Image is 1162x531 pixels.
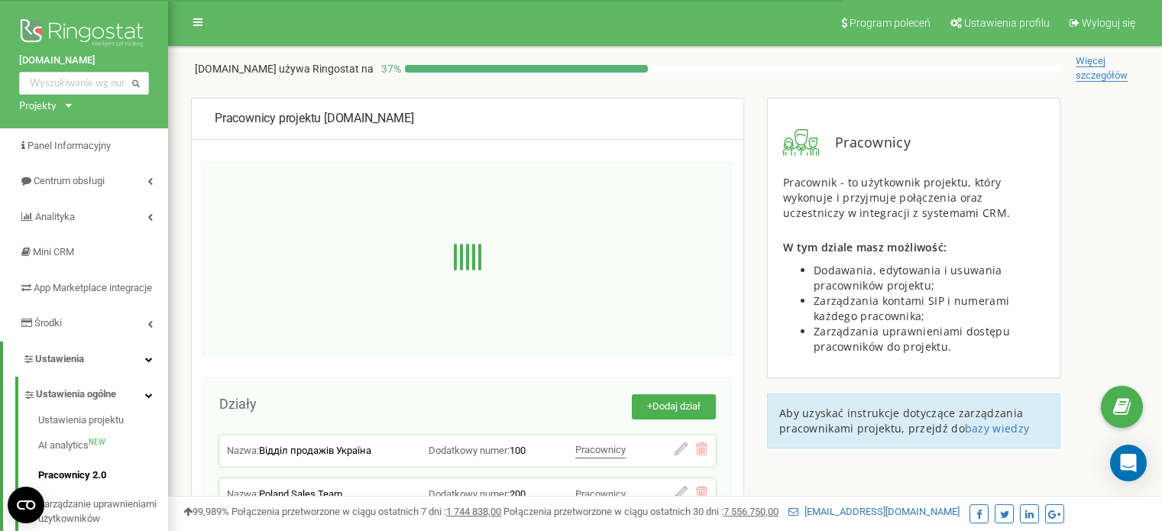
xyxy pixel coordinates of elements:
span: Pracownicy [820,133,911,153]
img: Ringostat logo [19,15,149,53]
button: +Dodaj dział [632,394,716,419]
span: Panel Informacyjny [28,140,111,151]
span: Dodaj dział [652,400,701,412]
span: Centrum obsługi [34,175,105,186]
span: Działy [219,396,257,412]
span: Poland Sales Team [259,488,342,500]
span: W tym dziale masz możliwość: [783,240,947,254]
span: Pracownik - to użytkownik projektu, który wykonuje i przyjmuje połączenia oraz uczestniczy w inte... [783,175,1010,220]
input: Wyszukiwanie wg numeru [19,72,149,95]
span: Ustawienia [35,353,84,364]
div: Projekty [19,99,57,113]
span: Więcej szczegółów [1076,55,1128,82]
span: Zarządzania kontami SIP i numerami każdego pracownika; [814,293,1009,323]
span: Mini CRM [33,246,74,257]
span: 100 [510,445,526,456]
div: [DOMAIN_NAME] [215,110,720,128]
span: Program poleceń [850,17,931,29]
u: 1 744 838,00 [446,506,501,517]
span: Aby uzyskać instrukcje dotyczące zarządzania pracownikami projektu, przejdź do [779,406,1023,435]
span: Dodawania, edytowania i usuwania pracowników projektu; [814,263,1002,293]
a: bazy wiedzy [965,421,1029,435]
p: [DOMAIN_NAME] [195,61,374,76]
a: [EMAIL_ADDRESS][DOMAIN_NAME] [788,506,960,517]
a: AI analyticsNEW [38,431,168,461]
span: 200 [510,488,526,500]
p: 37 % [374,61,405,76]
span: Dodatkowy numer: [429,488,510,500]
button: Open CMP widget [8,487,44,523]
span: Połączenia przetworzone w ciągu ostatnich 30 dni : [503,506,778,517]
a: Ustawienia ogólne [23,377,168,408]
span: Nazwa: [227,488,259,500]
span: 99,989% [183,506,229,517]
a: Ustawienia [3,342,168,377]
span: Środki [34,317,62,329]
span: Відділ продажів Україна [259,445,371,456]
span: Wyloguj się [1082,17,1135,29]
span: Pracownicy [575,488,626,500]
a: Pracownicy 2.0 [38,461,168,491]
a: [DOMAIN_NAME] [19,53,149,68]
div: Open Intercom Messenger [1110,445,1147,481]
span: Nazwa: [227,445,259,456]
u: 7 556 750,00 [723,506,778,517]
span: Analityka [35,211,75,222]
span: Ustawienia ogólne [36,387,116,402]
span: Ustawienia profilu [964,17,1050,29]
span: Dodatkowy numer: [429,445,510,456]
span: Pracownicy [575,444,626,455]
span: App Marketplace integracje [34,282,152,293]
span: używa Ringostat na [279,63,374,75]
span: Pracownicy projektu [215,111,321,125]
a: Ustawienia projektu [38,413,168,432]
span: Połączenia przetworzone w ciągu ostatnich 7 dni : [231,506,501,517]
span: Zarządzania uprawnieniami dostępu pracowników do projektu. [814,324,1010,354]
